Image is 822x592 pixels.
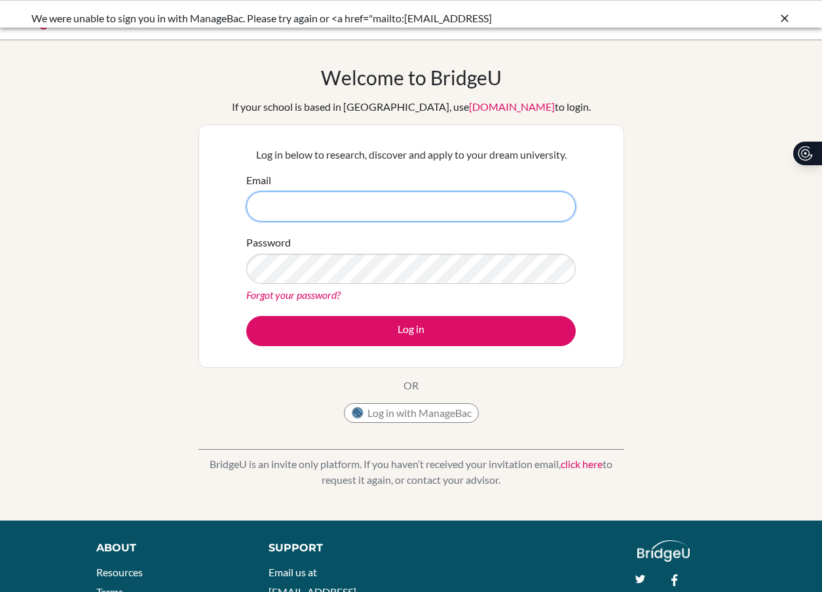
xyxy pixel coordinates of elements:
[246,147,576,163] p: Log in below to research, discover and apply to your dream university.
[198,456,624,488] p: BridgeU is an invite only platform. If you haven’t received your invitation email, to request it ...
[637,540,690,562] img: logo_white@2x-f4f0deed5e89b7ecb1c2cc34c3e3d731f90f0f143d5ea2071677605dd97b5244.png
[96,566,143,578] a: Resources
[246,172,271,188] label: Email
[96,540,239,556] div: About
[403,378,419,393] p: OR
[561,458,603,470] a: click here
[246,316,576,346] button: Log in
[269,540,398,556] div: Support
[469,100,555,113] a: [DOMAIN_NAME]
[344,403,479,423] button: Log in with ManageBac
[31,10,595,42] div: We were unable to sign you in with ManageBac. Please try again or <a href="mailto:[EMAIL_ADDRESS]...
[246,288,341,301] a: Forgot your password?
[321,66,502,89] h1: Welcome to BridgeU
[246,235,291,250] label: Password
[232,99,591,115] div: If your school is based in [GEOGRAPHIC_DATA], use to login.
